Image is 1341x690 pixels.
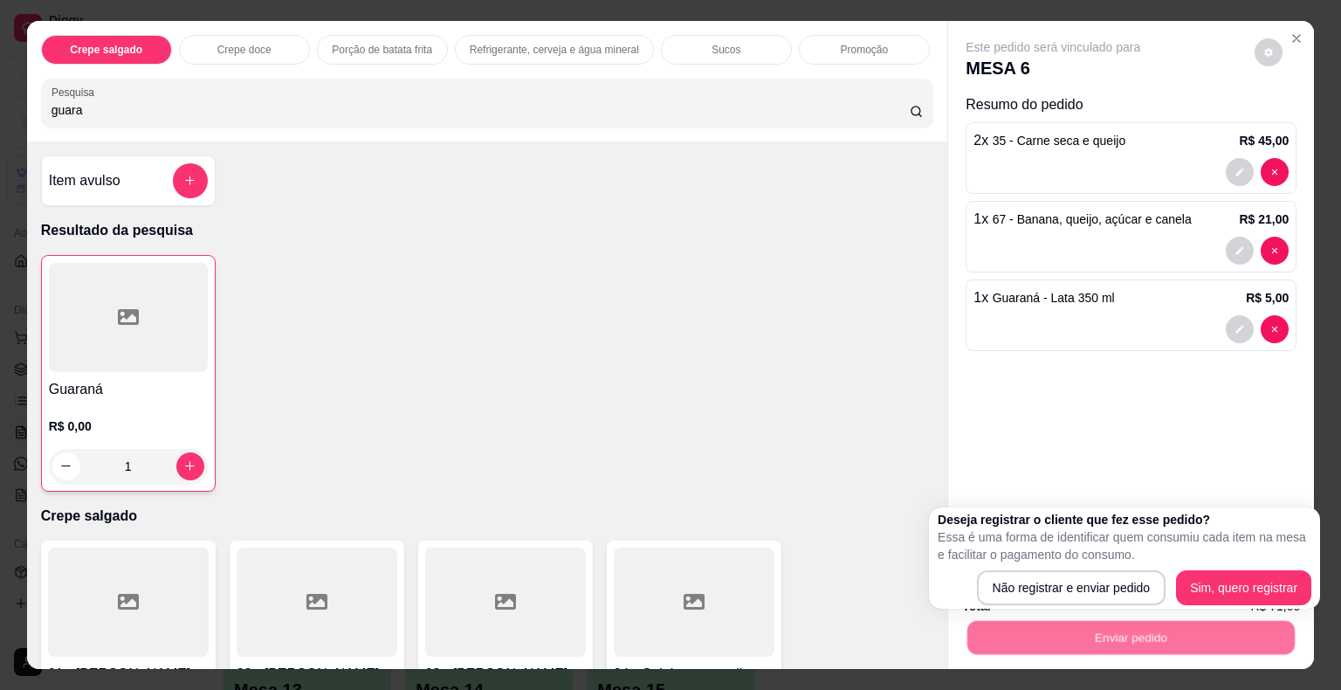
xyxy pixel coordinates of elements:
p: R$ 5,00 [1246,289,1289,307]
button: decrease-product-quantity [1261,237,1289,265]
p: Resultado da pesquisa [41,220,934,241]
p: R$ 45,00 [1239,132,1289,149]
p: R$ 0,00 [49,417,208,435]
button: decrease-product-quantity [1226,315,1254,343]
button: Enviar pedido [967,621,1295,655]
p: Porção de batata frita [332,43,432,57]
p: Crepe salgado [41,506,934,527]
p: Refrigerante, cerveja e água mineral [470,43,639,57]
h2: Deseja registrar o cliente que fez esse pedido? [938,511,1311,528]
button: decrease-product-quantity [1261,158,1289,186]
p: Sucos [712,43,740,57]
p: Crepe salgado [70,43,142,57]
button: decrease-product-quantity [1226,237,1254,265]
p: Resumo do pedido [966,94,1296,115]
p: Promoção [840,43,888,57]
p: Essa é uma forma de identificar quem consumiu cada item na mesa e facilitar o pagamento do consumo. [938,528,1311,563]
button: decrease-product-quantity [1226,158,1254,186]
button: decrease-product-quantity [1255,38,1283,66]
span: Guaraná - Lata 350 ml [993,291,1115,305]
button: add-separate-item [173,163,208,198]
button: Sim, quero registrar [1176,570,1311,605]
p: Crepe doce [217,43,272,57]
p: 1 x [973,209,1191,230]
h4: Guaraná [49,379,208,400]
p: 2 x [973,130,1125,151]
input: Pesquisa [52,101,910,119]
span: 35 - Carne seca e queijo [993,134,1126,148]
p: 1 x [973,287,1114,308]
span: 67 - Banana, queijo, açúcar e canela [993,212,1192,226]
p: R$ 21,00 [1239,210,1289,228]
h4: Item avulso [49,170,120,191]
p: Este pedido será vinculado para [966,38,1140,56]
button: Close [1283,24,1310,52]
label: Pesquisa [52,85,100,100]
button: decrease-product-quantity [1261,315,1289,343]
p: MESA 6 [966,56,1140,80]
button: Não registrar e enviar pedido [977,570,1166,605]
